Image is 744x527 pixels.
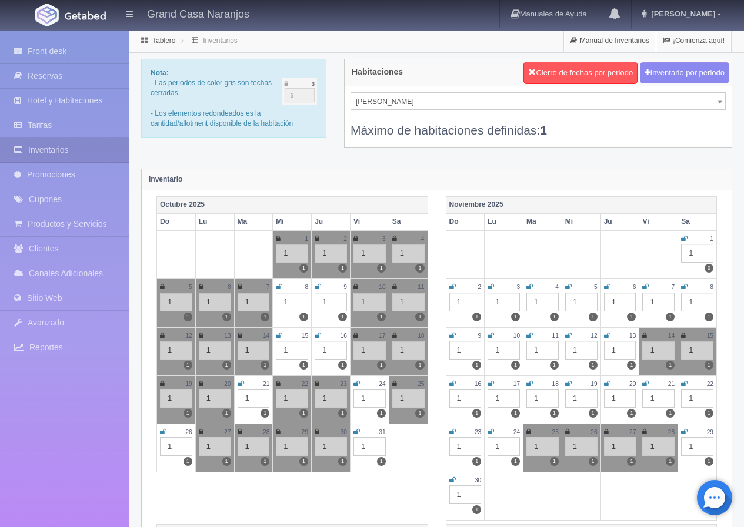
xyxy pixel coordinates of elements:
small: 24 [379,381,385,387]
div: 1 [681,437,713,456]
small: 27 [629,429,636,435]
label: 1 [415,313,424,321]
button: Cierre de fechas por periodo [523,62,638,84]
div: 1 [199,293,231,311]
small: 18 [418,333,424,339]
div: 1 [449,389,482,408]
label: 1 [589,409,598,418]
div: 1 [353,389,386,408]
div: 1 [160,293,192,311]
label: 1 [472,409,481,418]
label: 1 [666,409,675,418]
span: [PERSON_NAME] [356,93,710,110]
label: 1 [377,264,386,273]
small: 17 [379,333,385,339]
label: 1 [666,457,675,466]
div: 1 [526,293,559,311]
div: 1 [565,389,598,408]
div: 1 [526,389,559,408]
small: 5 [594,284,598,290]
label: 1 [627,409,636,418]
h4: Grand Casa Naranjos [147,6,249,21]
div: 1 [642,341,675,360]
small: 12 [185,333,192,339]
th: Sa [678,213,717,230]
div: 1 [681,389,713,408]
div: 1 [604,341,636,360]
div: 1 [488,293,520,311]
div: 1 [449,437,482,456]
small: 3 [516,284,520,290]
small: 1 [710,236,713,242]
b: 1 [540,123,547,137]
div: 1 [392,293,425,311]
small: 5 [189,284,192,290]
small: 9 [343,284,347,290]
small: 31 [379,429,385,435]
small: 18 [552,381,559,387]
div: 1 [276,293,308,311]
div: 1 [392,341,425,360]
div: 1 [488,341,520,360]
small: 21 [263,381,269,387]
small: 25 [418,381,424,387]
div: 1 [392,389,425,408]
label: 1 [261,361,269,370]
small: 8 [305,284,308,290]
div: 1 [392,244,425,263]
a: ¡Comienza aquí! [656,29,731,52]
h4: Habitaciones [352,68,403,76]
div: 1 [526,341,559,360]
label: 1 [589,457,598,466]
small: 20 [629,381,636,387]
th: Vi [639,213,678,230]
small: 15 [707,333,713,339]
small: 14 [263,333,269,339]
label: 1 [338,457,347,466]
th: Sa [389,213,428,230]
th: Ma [523,213,562,230]
div: 1 [276,389,308,408]
label: 1 [338,313,347,321]
label: 1 [299,361,308,370]
div: 1 [565,437,598,456]
small: 27 [224,429,231,435]
button: Inventario por periodo [640,62,729,84]
label: 1 [472,457,481,466]
div: 1 [681,293,713,311]
th: Mi [562,213,600,230]
small: 6 [633,284,636,290]
label: 1 [472,313,481,321]
a: [PERSON_NAME] [351,92,726,110]
small: 28 [263,429,269,435]
th: Mi [273,213,312,230]
label: 1 [184,457,192,466]
small: 20 [224,381,231,387]
small: 11 [418,284,424,290]
div: 1 [604,437,636,456]
label: 1 [299,313,308,321]
label: 1 [222,313,231,321]
div: 1 [238,389,270,408]
th: Ma [234,213,273,230]
small: 26 [590,429,597,435]
div: 1 [526,437,559,456]
label: 1 [666,361,675,370]
small: 11 [552,333,559,339]
span: [PERSON_NAME] [648,9,715,18]
label: 1 [550,457,559,466]
div: 1 [565,341,598,360]
label: 1 [261,457,269,466]
label: 1 [415,409,424,418]
label: 1 [184,313,192,321]
small: 12 [590,333,597,339]
small: 23 [341,381,347,387]
label: 1 [338,409,347,418]
div: 1 [681,341,713,360]
div: 1 [276,437,308,456]
small: 29 [707,429,713,435]
label: 1 [261,313,269,321]
div: 1 [642,389,675,408]
small: 2 [343,236,347,242]
div: 1 [604,293,636,311]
